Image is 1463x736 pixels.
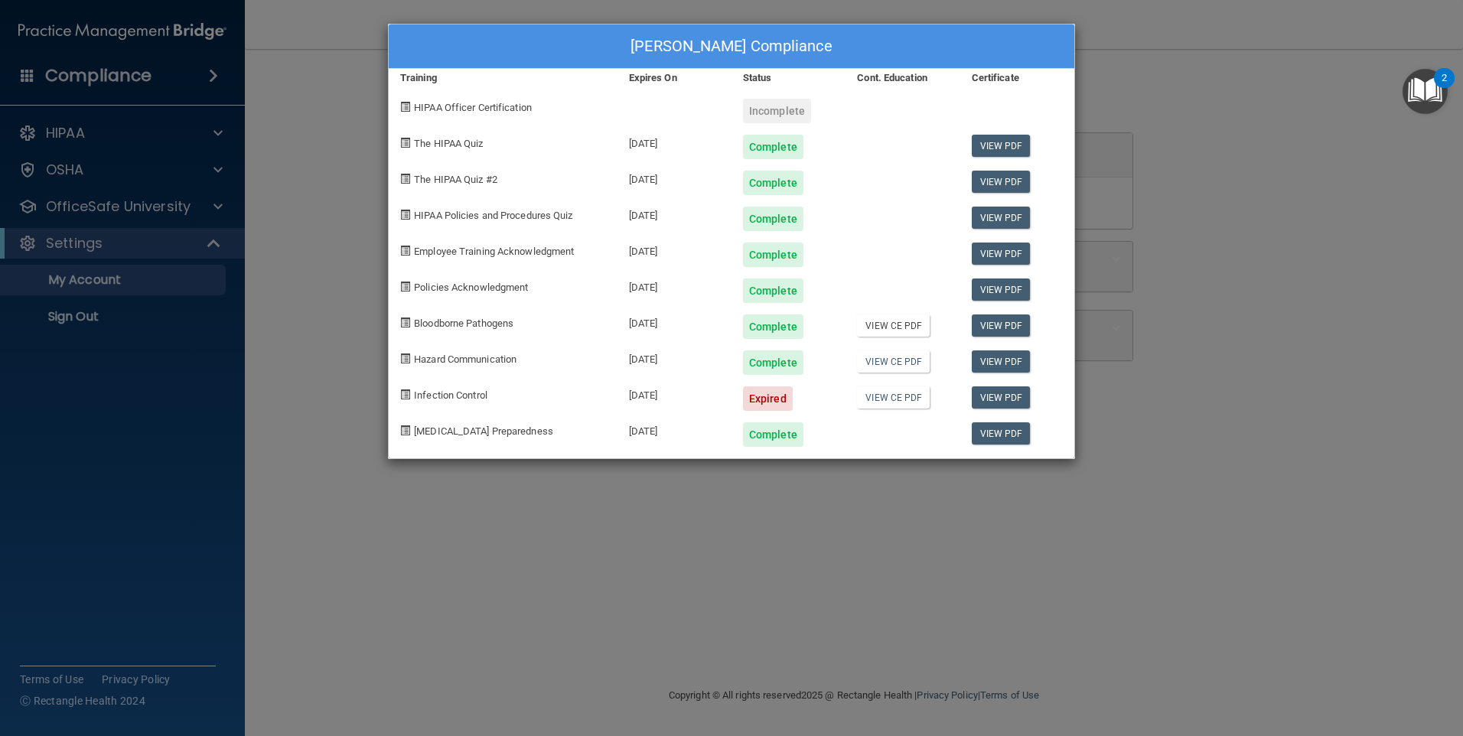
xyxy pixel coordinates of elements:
[972,243,1031,265] a: View PDF
[1403,69,1448,114] button: Open Resource Center, 2 new notifications
[617,303,731,339] div: [DATE]
[731,69,846,87] div: Status
[389,24,1074,69] div: [PERSON_NAME] Compliance
[617,411,731,447] div: [DATE]
[414,282,528,293] span: Policies Acknowledgment
[972,171,1031,193] a: View PDF
[846,69,960,87] div: Cont. Education
[414,102,532,113] span: HIPAA Officer Certification
[972,314,1031,337] a: View PDF
[972,278,1031,301] a: View PDF
[743,171,803,195] div: Complete
[857,350,930,373] a: View CE PDF
[414,425,553,437] span: [MEDICAL_DATA] Preparedness
[972,207,1031,229] a: View PDF
[743,422,803,447] div: Complete
[743,278,803,303] div: Complete
[617,69,731,87] div: Expires On
[857,314,930,337] a: View CE PDF
[414,210,572,221] span: HIPAA Policies and Procedures Quiz
[414,318,513,329] span: Bloodborne Pathogens
[743,135,803,159] div: Complete
[617,339,731,375] div: [DATE]
[389,69,617,87] div: Training
[414,389,487,401] span: Infection Control
[743,314,803,339] div: Complete
[617,159,731,195] div: [DATE]
[617,231,731,267] div: [DATE]
[617,123,731,159] div: [DATE]
[743,99,811,123] div: Incomplete
[743,243,803,267] div: Complete
[414,353,516,365] span: Hazard Communication
[414,246,574,257] span: Employee Training Acknowledgment
[743,350,803,375] div: Complete
[972,350,1031,373] a: View PDF
[743,207,803,231] div: Complete
[743,386,793,411] div: Expired
[972,422,1031,445] a: View PDF
[972,135,1031,157] a: View PDF
[414,138,483,149] span: The HIPAA Quiz
[617,195,731,231] div: [DATE]
[414,174,497,185] span: The HIPAA Quiz #2
[617,267,731,303] div: [DATE]
[617,375,731,411] div: [DATE]
[972,386,1031,409] a: View PDF
[960,69,1074,87] div: Certificate
[1442,78,1447,98] div: 2
[857,386,930,409] a: View CE PDF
